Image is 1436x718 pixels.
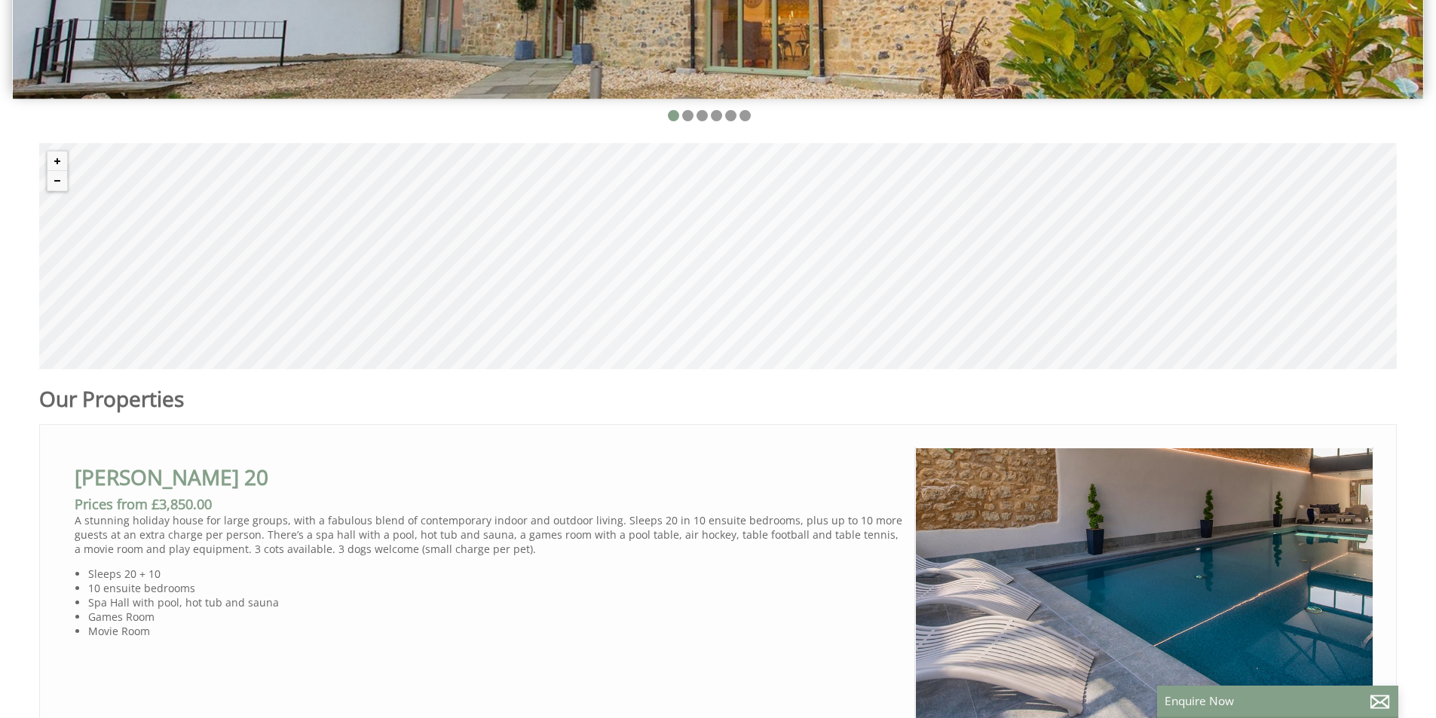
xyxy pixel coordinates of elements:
li: 10 ensuite bedrooms [88,581,902,595]
p: Enquire Now [1165,693,1391,709]
a: [PERSON_NAME] 20 [75,463,268,491]
p: A stunning holiday house for large groups, with a fabulous blend of contemporary indoor and outdo... [75,513,902,556]
h1: Our Properties [39,384,922,413]
button: Zoom out [47,171,67,191]
button: Zoom in [47,151,67,171]
li: Movie Room [88,624,902,638]
li: Sleeps 20 + 10 [88,567,902,581]
li: Games Room [88,610,902,624]
h3: Prices from £3,850.00 [75,495,902,513]
li: Spa Hall with pool, hot tub and sauna [88,595,902,610]
canvas: Map [39,143,1397,369]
